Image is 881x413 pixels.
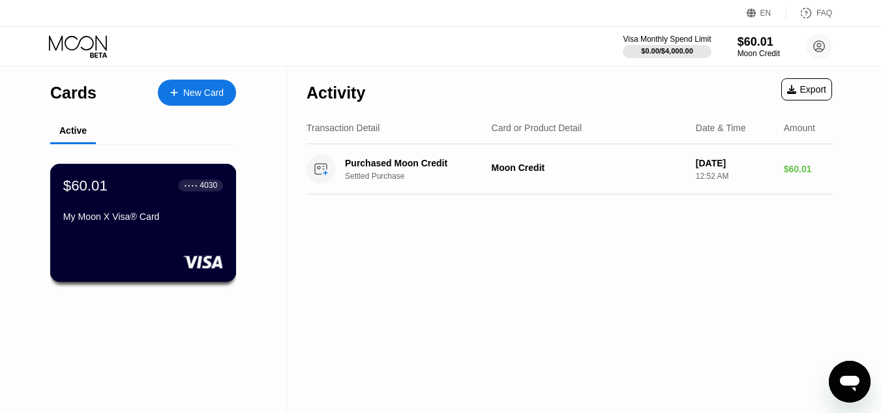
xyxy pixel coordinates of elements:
[696,158,773,168] div: [DATE]
[183,87,224,99] div: New Card
[50,84,97,102] div: Cards
[784,123,815,133] div: Amount
[59,125,87,136] div: Active
[787,84,826,95] div: Export
[784,164,832,174] div: $60.01
[492,162,685,173] div: Moon Credit
[345,172,502,181] div: Settled Purchase
[696,172,773,181] div: 12:52 AM
[306,123,380,133] div: Transaction Detail
[781,78,832,100] div: Export
[816,8,832,18] div: FAQ
[492,123,582,133] div: Card or Product Detail
[738,49,780,58] div: Moon Credit
[185,183,198,187] div: ● ● ● ●
[623,35,711,58] div: Visa Monthly Spend Limit$0.00/$4,000.00
[760,8,771,18] div: EN
[641,47,693,55] div: $0.00 / $4,000.00
[51,164,235,281] div: $60.01● ● ● ●4030My Moon X Visa® Card
[345,158,491,168] div: Purchased Moon Credit
[63,177,108,194] div: $60.01
[63,211,223,222] div: My Moon X Visa® Card
[738,35,780,49] div: $60.01
[306,84,365,102] div: Activity
[306,144,832,194] div: Purchased Moon CreditSettled PurchaseMoon Credit[DATE]12:52 AM$60.01
[786,7,832,20] div: FAQ
[747,7,786,20] div: EN
[738,35,780,58] div: $60.01Moon Credit
[829,361,871,403] iframe: Button to launch messaging window
[200,181,217,190] div: 4030
[623,35,711,44] div: Visa Monthly Spend Limit
[696,123,746,133] div: Date & Time
[158,80,236,106] div: New Card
